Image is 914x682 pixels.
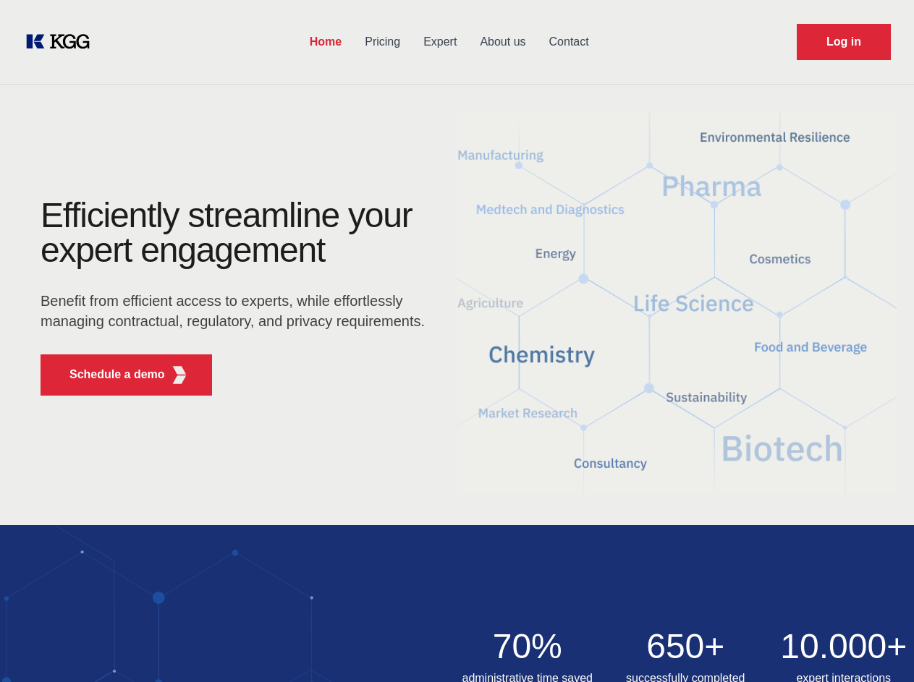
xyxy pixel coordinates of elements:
a: Pricing [353,23,412,61]
button: Schedule a demoKGG Fifth Element RED [41,354,212,396]
a: KOL Knowledge Platform: Talk to Key External Experts (KEE) [23,30,101,54]
h2: 70% [457,629,598,664]
a: Request Demo [797,24,891,60]
a: Expert [412,23,468,61]
a: Contact [538,23,601,61]
a: About us [468,23,537,61]
h1: Efficiently streamline your expert engagement [41,198,434,268]
p: Benefit from efficient access to experts, while effortlessly managing contractual, regulatory, an... [41,291,434,331]
h2: 650+ [615,629,756,664]
a: Home [298,23,353,61]
p: Schedule a demo [69,366,165,383]
img: KGG Fifth Element RED [457,94,897,511]
img: KGG Fifth Element RED [170,366,188,384]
